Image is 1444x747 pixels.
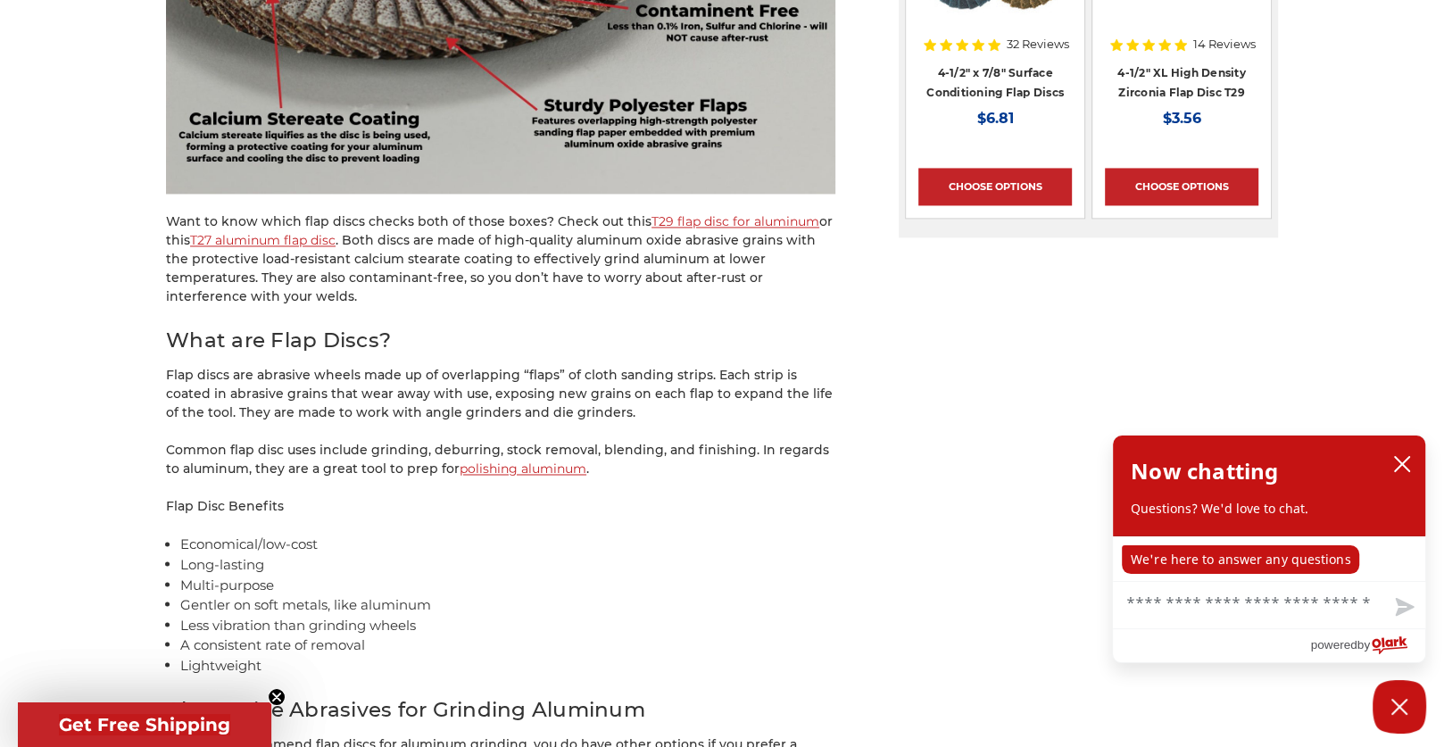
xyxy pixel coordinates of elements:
[1193,38,1256,50] span: 14 Reviews
[1310,629,1425,662] a: Powered by Olark
[59,714,230,735] span: Get Free Shipping
[1373,680,1426,734] button: Close Chatbox
[651,213,819,229] a: T29 flap disc for aluminum
[1310,634,1357,656] span: powered
[1113,536,1425,581] div: chat
[180,554,835,575] li: Long-lasting
[1117,66,1246,100] a: 4-1/2" XL High Density Zirconia Flap Disc T29
[166,441,835,478] p: Common flap disc uses include grinding, deburring, stock removal, blending, and finishing. In reg...
[1122,545,1359,574] p: We're here to answer any questions
[180,594,835,615] li: Gentler on soft metals, like aluminum
[1388,451,1416,477] button: close chatbox
[1131,500,1407,518] p: Questions? We'd love to chat.
[180,635,835,655] li: A consistent rate of removal
[1163,110,1201,127] span: $3.56
[1357,634,1370,656] span: by
[268,688,286,706] button: Close teaser
[166,693,835,725] h2: Alternative Abrasives for Grinding Aluminum
[1112,435,1426,663] div: olark chatbox
[460,461,586,477] a: polishing aluminum
[180,535,835,555] li: Economical/low-cost
[180,615,835,635] li: Less vibration than grinding wheels
[166,497,835,516] p: Flap Disc Benefits
[1131,453,1278,489] h2: Now chatting
[180,655,835,676] li: Lightweight
[977,110,1014,127] span: $6.81
[180,575,835,595] li: Multi-purpose
[166,366,835,422] p: Flap discs are abrasive wheels made up of overlapping “flaps” of cloth sanding strips. Each strip...
[1381,587,1425,628] button: Send message
[190,232,336,248] a: T27 aluminum flap disc
[1007,38,1069,50] span: 32 Reviews
[1105,168,1258,205] a: Choose Options
[166,325,835,356] h2: What are Flap Discs?
[166,212,835,306] p: Want to know which flap discs checks both of those boxes? Check out this or this . Both discs are...
[18,702,271,747] div: Get Free ShippingClose teaser
[926,66,1064,100] a: 4-1/2" x 7/8" Surface Conditioning Flap Discs
[918,168,1072,205] a: Choose Options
